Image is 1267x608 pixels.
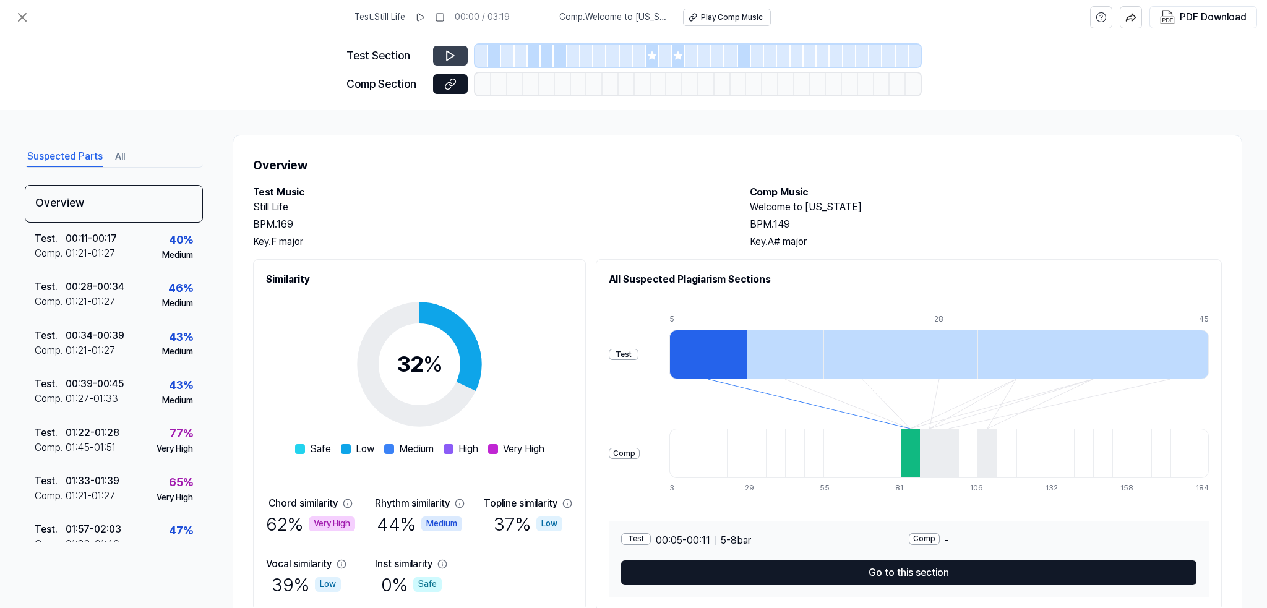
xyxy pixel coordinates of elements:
[162,395,193,407] div: Medium
[157,443,193,455] div: Very High
[721,533,751,548] span: 5 - 8 bar
[669,314,747,325] div: 5
[750,217,1222,232] div: BPM. 149
[559,11,668,24] span: Comp . Welcome to [US_STATE]
[346,47,426,65] div: Test Section
[157,492,193,504] div: Very High
[895,483,914,494] div: 81
[750,200,1222,215] h2: Welcome to [US_STATE]
[621,560,1196,585] button: Go to this section
[909,533,940,545] div: Comp
[536,516,562,531] div: Low
[169,377,193,395] div: 43 %
[35,294,66,309] div: Comp .
[115,147,125,167] button: All
[745,483,764,494] div: 29
[458,442,478,456] span: High
[669,483,689,494] div: 3
[656,533,710,548] span: 00:05 - 00:11
[35,392,66,406] div: Comp .
[253,217,725,232] div: BPM. 169
[310,442,331,456] span: Safe
[494,511,562,537] div: 37 %
[35,489,66,503] div: Comp .
[750,185,1222,200] h2: Comp Music
[169,474,193,492] div: 65 %
[621,533,651,545] div: Test
[315,577,341,592] div: Low
[66,474,119,489] div: 01:33 - 01:39
[25,185,203,223] div: Overview
[66,328,124,343] div: 00:34 - 00:39
[1157,7,1249,28] button: PDF Download
[35,231,66,246] div: Test .
[272,572,341,597] div: 39 %
[66,343,115,358] div: 01:21 - 01:27
[35,280,66,294] div: Test .
[35,343,66,358] div: Comp .
[609,272,1209,287] h2: All Suspected Plagiarism Sections
[35,426,66,440] div: Test .
[168,280,193,298] div: 46 %
[66,377,124,392] div: 00:39 - 00:45
[66,440,116,455] div: 01:45 - 01:51
[169,522,193,540] div: 47 %
[421,516,462,531] div: Medium
[1196,483,1209,494] div: 184
[66,537,119,552] div: 01:33 - 01:40
[820,483,839,494] div: 55
[66,246,115,261] div: 01:21 - 01:27
[1180,9,1247,25] div: PDF Download
[66,294,115,309] div: 01:21 - 01:27
[162,540,193,552] div: Medium
[170,425,193,443] div: 77 %
[503,442,544,456] span: Very High
[375,557,432,572] div: Inst similarity
[1125,12,1136,23] img: share
[162,298,193,310] div: Medium
[609,448,640,460] div: Comp
[169,231,193,249] div: 40 %
[266,272,573,287] h2: Similarity
[27,147,103,167] button: Suspected Parts
[169,328,193,346] div: 43 %
[701,12,763,23] div: Play Comp Music
[609,349,638,361] div: Test
[66,426,119,440] div: 01:22 - 01:28
[934,314,1011,325] div: 28
[35,377,66,392] div: Test .
[354,11,405,24] span: Test . Still Life
[162,249,193,262] div: Medium
[162,346,193,358] div: Medium
[970,483,989,494] div: 106
[266,557,332,572] div: Vocal similarity
[1090,6,1112,28] button: help
[1046,483,1065,494] div: 132
[253,185,725,200] h2: Test Music
[413,577,442,592] div: Safe
[35,537,66,552] div: Comp .
[909,533,1196,548] div: -
[381,572,442,597] div: 0 %
[66,392,118,406] div: 01:27 - 01:33
[1160,10,1175,25] img: PDF Download
[66,280,124,294] div: 00:28 - 00:34
[66,231,117,246] div: 00:11 - 00:17
[35,328,66,343] div: Test .
[266,511,355,537] div: 62 %
[399,442,434,456] span: Medium
[683,9,771,26] button: Play Comp Music
[35,440,66,455] div: Comp .
[253,200,725,215] h2: Still Life
[423,351,443,377] span: %
[253,234,725,249] div: Key. F major
[253,155,1222,175] h1: Overview
[397,348,443,381] div: 32
[35,522,66,537] div: Test .
[1199,314,1209,325] div: 45
[35,474,66,489] div: Test .
[66,489,115,503] div: 01:21 - 01:27
[66,522,121,537] div: 01:57 - 02:03
[1096,11,1107,24] svg: help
